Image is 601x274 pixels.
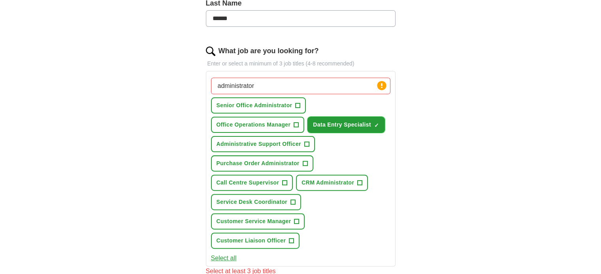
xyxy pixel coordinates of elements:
[206,60,396,68] p: Enter or select a minimum of 3 job titles (4-8 recommended)
[211,213,305,229] button: Customer Service Manager
[217,217,291,226] span: Customer Service Manager
[217,159,300,168] span: Purchase Order Administrator
[211,78,390,94] input: Type a job title and press enter
[217,121,291,129] span: Office Operations Manager
[206,47,215,56] img: search.png
[313,121,371,129] span: Data Entry Specialist
[217,198,288,206] span: Service Desk Coordinator
[211,97,306,114] button: Senior Office Administrator
[211,194,301,210] button: Service Desk Coordinator
[217,140,301,148] span: Administrative Support Officer
[211,155,313,171] button: Purchase Order Administrator
[217,101,292,110] span: Senior Office Administrator
[211,136,315,152] button: Administrative Support Officer
[296,175,368,191] button: CRM Administrator
[374,122,379,129] span: ✓
[307,117,385,133] button: Data Entry Specialist✓
[219,46,319,56] label: What job are you looking for?
[211,117,305,133] button: Office Operations Manager
[217,237,286,245] span: Customer Liaison Officer
[217,179,279,187] span: Call Centre Supervisor
[211,253,237,263] button: Select all
[211,175,293,191] button: Call Centre Supervisor
[211,233,300,249] button: Customer Liaison Officer
[301,179,354,187] span: CRM Administrator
